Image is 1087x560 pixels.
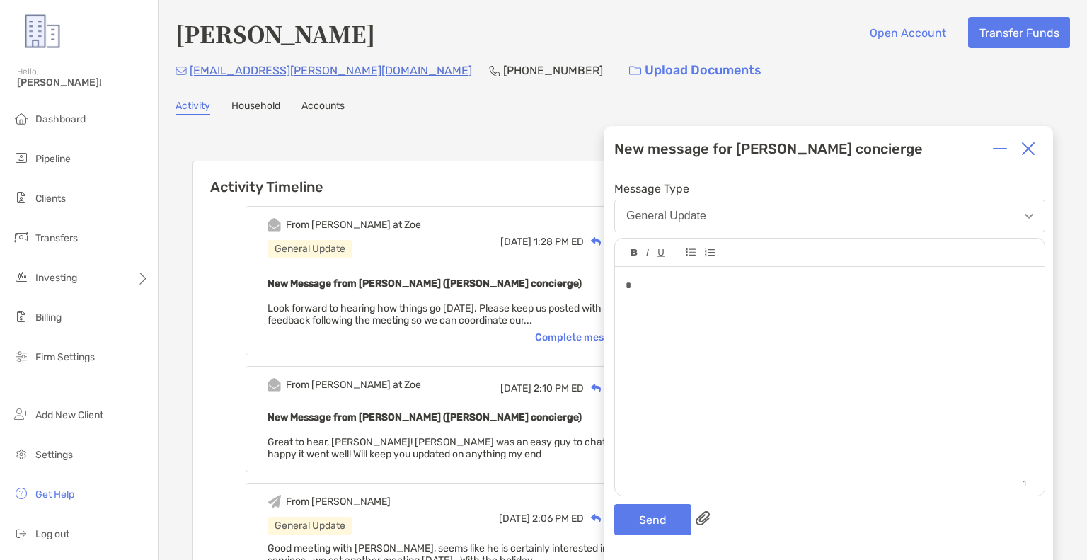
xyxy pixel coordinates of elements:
[35,153,71,165] span: Pipeline
[584,381,630,396] div: Reply
[534,236,584,248] span: 1:28 PM ED
[584,234,630,249] div: Reply
[13,110,30,127] img: dashboard icon
[35,409,103,421] span: Add New Client
[993,142,1007,156] img: Expand or collapse
[13,406,30,423] img: add_new_client icon
[35,193,66,205] span: Clients
[176,100,210,115] a: Activity
[35,113,86,125] span: Dashboard
[1021,142,1035,156] img: Close
[620,55,771,86] a: Upload Documents
[268,411,582,423] b: New Message from [PERSON_NAME] ([PERSON_NAME] concierge)
[301,100,345,115] a: Accounts
[614,200,1045,232] button: General Update
[268,378,281,392] img: Event icon
[626,210,706,222] div: General Update
[17,76,149,88] span: [PERSON_NAME]!
[614,140,923,157] div: New message for [PERSON_NAME] concierge
[500,382,531,394] span: [DATE]
[686,248,696,256] img: Editor control icon
[657,249,665,257] img: Editor control icon
[13,268,30,285] img: investing icon
[968,17,1070,48] button: Transfer Funds
[35,449,73,461] span: Settings
[268,436,635,460] span: Great to hear, [PERSON_NAME]! [PERSON_NAME] was an easy guy to chat with - happy it went well! Wi...
[534,382,584,394] span: 2:10 PM ED
[13,308,30,325] img: billing icon
[231,100,280,115] a: Household
[646,249,649,256] img: Editor control icon
[591,514,602,523] img: Reply icon
[591,237,602,246] img: Reply icon
[268,278,582,290] b: New Message from [PERSON_NAME] ([PERSON_NAME] concierge)
[499,513,530,525] span: [DATE]
[614,182,1045,195] span: Message Type
[13,229,30,246] img: transfers icon
[176,67,187,75] img: Email Icon
[268,495,281,508] img: Event icon
[35,312,62,324] span: Billing
[13,525,30,542] img: logout icon
[591,384,602,393] img: Reply icon
[629,66,641,76] img: button icon
[1025,214,1033,219] img: Open dropdown arrow
[35,528,69,540] span: Log out
[13,485,30,502] img: get-help icon
[631,249,638,256] img: Editor control icon
[696,511,710,525] img: paperclip attachments
[13,445,30,462] img: settings icon
[35,232,78,244] span: Transfers
[1003,472,1045,496] p: 1
[500,236,531,248] span: [DATE]
[268,302,602,326] span: Look forward to hearing how things go [DATE]. Please keep us posted with feedback following the m...
[704,248,715,257] img: Editor control icon
[286,496,391,508] div: From [PERSON_NAME]
[858,17,957,48] button: Open Account
[489,65,500,76] img: Phone Icon
[268,517,352,535] div: General Update
[190,62,472,79] p: [EMAIL_ADDRESS][PERSON_NAME][DOMAIN_NAME]
[35,272,77,284] span: Investing
[17,6,68,57] img: Zoe Logo
[13,348,30,365] img: firm-settings icon
[535,331,640,343] div: Complete message
[35,488,74,501] span: Get Help
[13,189,30,206] img: clients icon
[13,149,30,166] img: pipeline icon
[268,240,352,258] div: General Update
[286,379,421,391] div: From [PERSON_NAME] at Zoe
[193,161,714,195] h6: Activity Timeline
[176,17,375,50] h4: [PERSON_NAME]
[503,62,603,79] p: [PHONE_NUMBER]
[35,351,95,363] span: Firm Settings
[286,219,421,231] div: From [PERSON_NAME] at Zoe
[532,513,584,525] span: 2:06 PM ED
[614,504,691,535] button: Send
[584,511,630,526] div: Reply
[268,218,281,232] img: Event icon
